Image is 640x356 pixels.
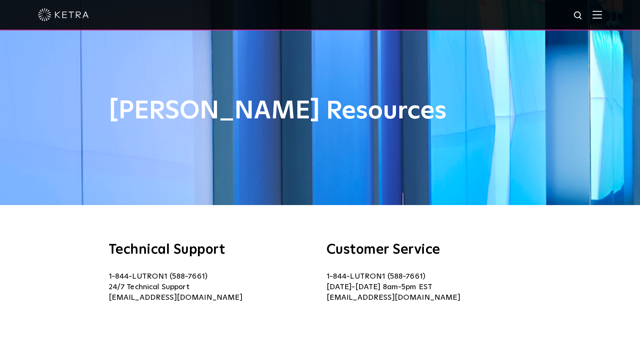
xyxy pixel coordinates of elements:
[109,271,314,303] p: 1-844-LUTRON1 (588-7661) 24/7 Technical Support
[573,11,584,21] img: search icon
[593,11,602,19] img: Hamburger%20Nav.svg
[109,97,532,125] h1: [PERSON_NAME] Resources
[38,8,89,21] img: ketra-logo-2019-white
[327,271,532,303] p: 1-844-LUTRON1 (588-7661) [DATE]-[DATE] 8am-5pm EST [EMAIL_ADDRESS][DOMAIN_NAME]
[327,243,532,257] h3: Customer Service
[109,294,242,301] a: [EMAIL_ADDRESS][DOMAIN_NAME]
[109,243,314,257] h3: Technical Support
